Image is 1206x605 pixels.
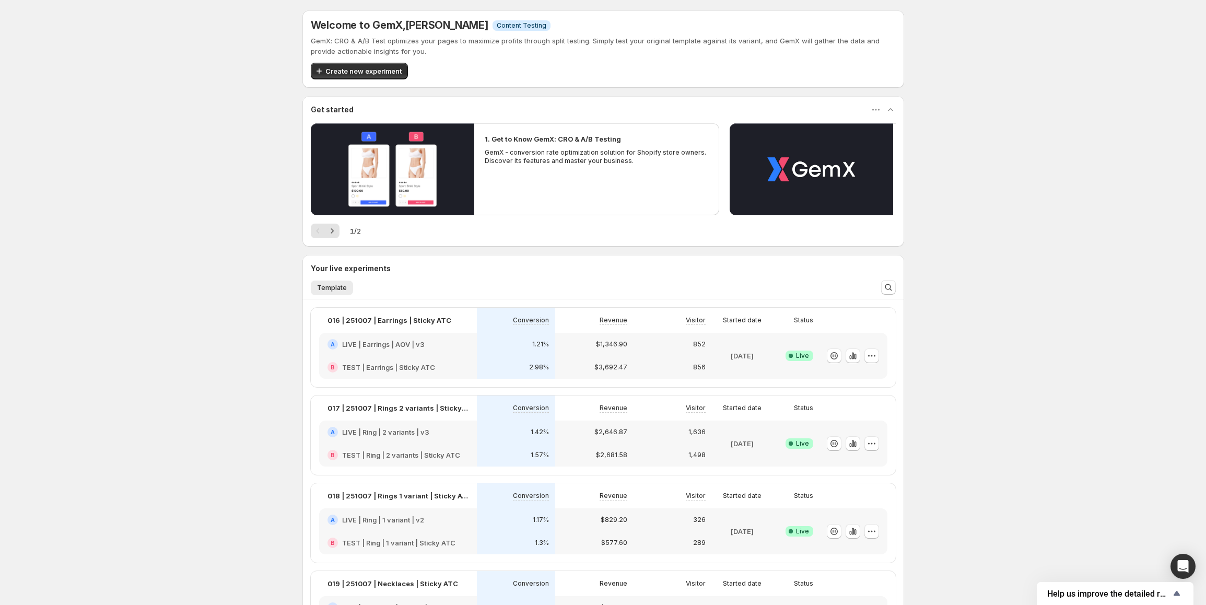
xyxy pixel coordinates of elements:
[325,66,402,76] span: Create new experiment
[796,352,809,360] span: Live
[331,517,335,523] h2: A
[342,538,455,548] h2: TEST | Ring | 1 variant | Sticky ATC
[731,438,754,449] p: [DATE]
[686,579,706,588] p: Visitor
[331,364,335,370] h2: B
[731,526,754,537] p: [DATE]
[311,224,339,238] nav: Pagination
[731,351,754,361] p: [DATE]
[331,429,335,435] h2: A
[342,450,460,460] h2: TEST | Ring | 2 variants | Sticky ATC
[730,123,893,215] button: Play video
[594,363,627,371] p: $3,692.47
[327,315,451,325] p: 016 | 251007 | Earrings | Sticky ATC
[535,539,549,547] p: 1.3%
[485,148,709,165] p: GemX - conversion rate optimization solution for Shopify store owners. Discover its features and ...
[513,404,549,412] p: Conversion
[342,362,435,373] h2: TEST | Earrings | Sticky ATC
[529,363,549,371] p: 2.98%
[794,579,813,588] p: Status
[331,452,335,458] h2: B
[513,579,549,588] p: Conversion
[600,316,627,324] p: Revenue
[693,340,706,348] p: 852
[350,226,361,236] span: 1 / 2
[311,123,474,215] button: Play video
[794,492,813,500] p: Status
[533,516,549,524] p: 1.17%
[1170,554,1196,579] div: Open Intercom Messenger
[342,427,429,437] h2: LIVE | Ring | 2 variants | v3
[688,428,706,436] p: 1,636
[600,579,627,588] p: Revenue
[596,451,627,459] p: $2,681.58
[513,316,549,324] p: Conversion
[693,516,706,524] p: 326
[723,579,762,588] p: Started date
[327,491,469,501] p: 018 | 251007 | Rings 1 variant | Sticky ATC
[532,340,549,348] p: 1.21%
[513,492,549,500] p: Conversion
[342,339,425,350] h2: LIVE | Earrings | AOV | v3
[531,428,549,436] p: 1.42%
[693,363,706,371] p: 856
[317,284,347,292] span: Template
[688,451,706,459] p: 1,498
[796,527,809,536] span: Live
[601,516,627,524] p: $829.20
[311,104,354,115] h3: Get started
[601,539,627,547] p: $577.60
[686,404,706,412] p: Visitor
[794,404,813,412] p: Status
[311,36,896,56] p: GemX: CRO & A/B Test optimizes your pages to maximize profits through split testing. Simply test ...
[331,540,335,546] h2: B
[497,21,546,30] span: Content Testing
[331,341,335,347] h2: A
[723,492,762,500] p: Started date
[403,19,488,31] span: , [PERSON_NAME]
[485,134,621,144] h2: 1. Get to Know GemX: CRO & A/B Testing
[686,316,706,324] p: Visitor
[1047,589,1170,599] span: Help us improve the detailed report for A/B campaigns
[794,316,813,324] p: Status
[723,316,762,324] p: Started date
[342,515,424,525] h2: LIVE | Ring | 1 variant | v2
[325,224,339,238] button: Next
[600,492,627,500] p: Revenue
[311,263,391,274] h3: Your live experiments
[723,404,762,412] p: Started date
[311,63,408,79] button: Create new experiment
[531,451,549,459] p: 1.57%
[881,280,896,295] button: Search and filter results
[327,403,469,413] p: 017 | 251007 | Rings 2 variants | Sticky ATC
[600,404,627,412] p: Revenue
[311,19,488,31] h5: Welcome to GemX
[1047,587,1183,600] button: Show survey - Help us improve the detailed report for A/B campaigns
[796,439,809,448] span: Live
[596,340,627,348] p: $1,346.90
[327,578,458,589] p: 019 | 251007 | Necklaces | Sticky ATC
[594,428,627,436] p: $2,646.87
[686,492,706,500] p: Visitor
[693,539,706,547] p: 289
